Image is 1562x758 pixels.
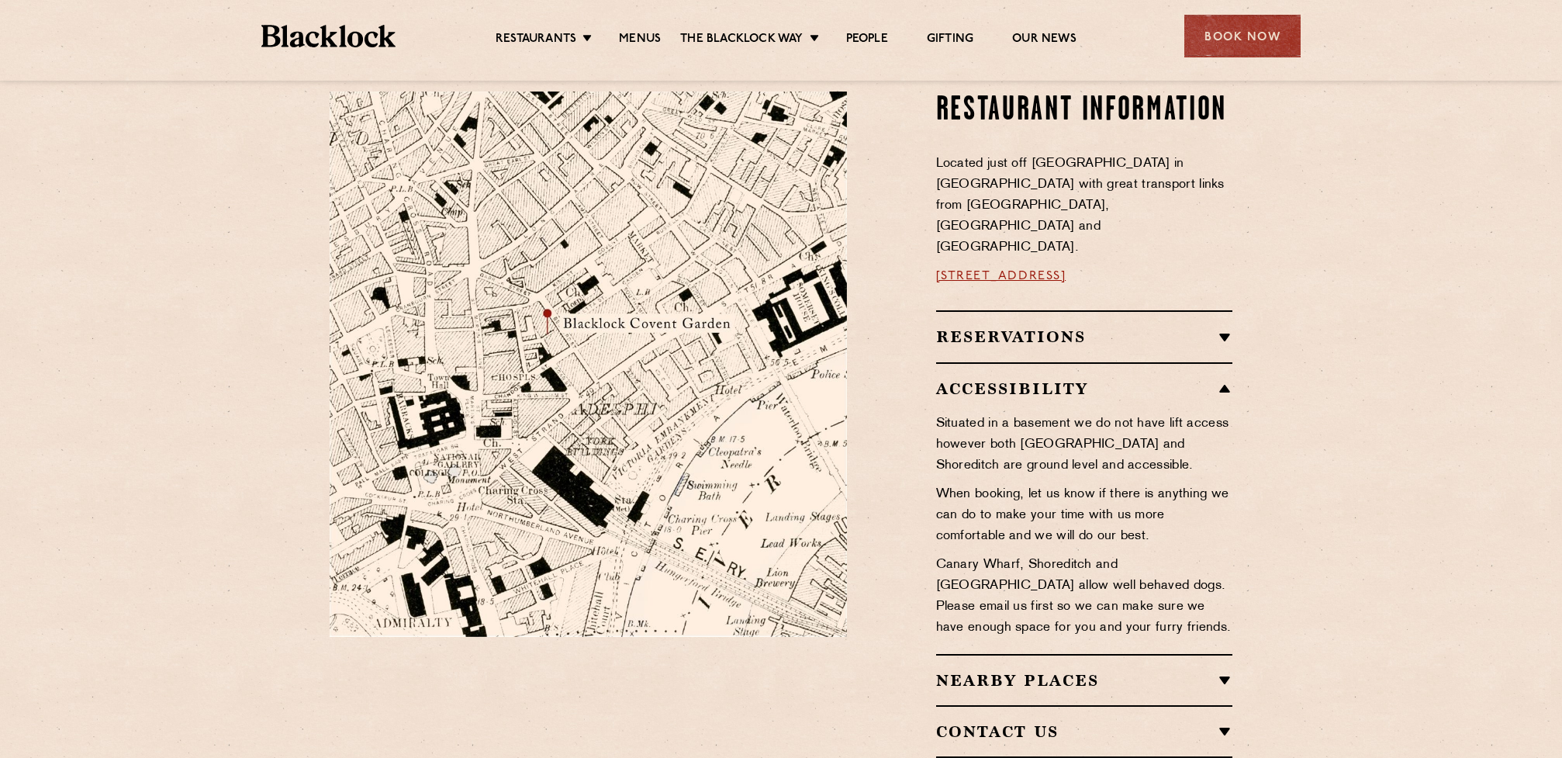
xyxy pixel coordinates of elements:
[1184,15,1301,57] div: Book Now
[261,25,396,47] img: BL_Textured_Logo-footer-cropped.svg
[927,32,973,49] a: Gifting
[846,32,888,49] a: People
[619,32,661,49] a: Menus
[936,157,1225,254] span: Located just off [GEOGRAPHIC_DATA] in [GEOGRAPHIC_DATA] with great transport links from [GEOGRAPH...
[1012,32,1076,49] a: Our News
[936,671,1233,690] h2: Nearby Places
[680,32,803,49] a: The Blacklock Way
[936,379,1233,398] h2: Accessibility
[936,92,1233,130] h2: Restaurant information
[936,414,1233,476] p: Situated in a basement we do not have lift access however both [GEOGRAPHIC_DATA] and Shoreditch a...
[936,722,1233,741] h2: Contact Us
[936,484,1233,547] p: When booking, let us know if there is anything we can do to make your time with us more comfortab...
[496,32,576,49] a: Restaurants
[936,270,1066,282] a: [STREET_ADDRESS]
[936,555,1233,639] p: Canary Wharf, Shoreditch and [GEOGRAPHIC_DATA] allow well behaved dogs. Please email us first so ...
[936,327,1233,346] h2: Reservations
